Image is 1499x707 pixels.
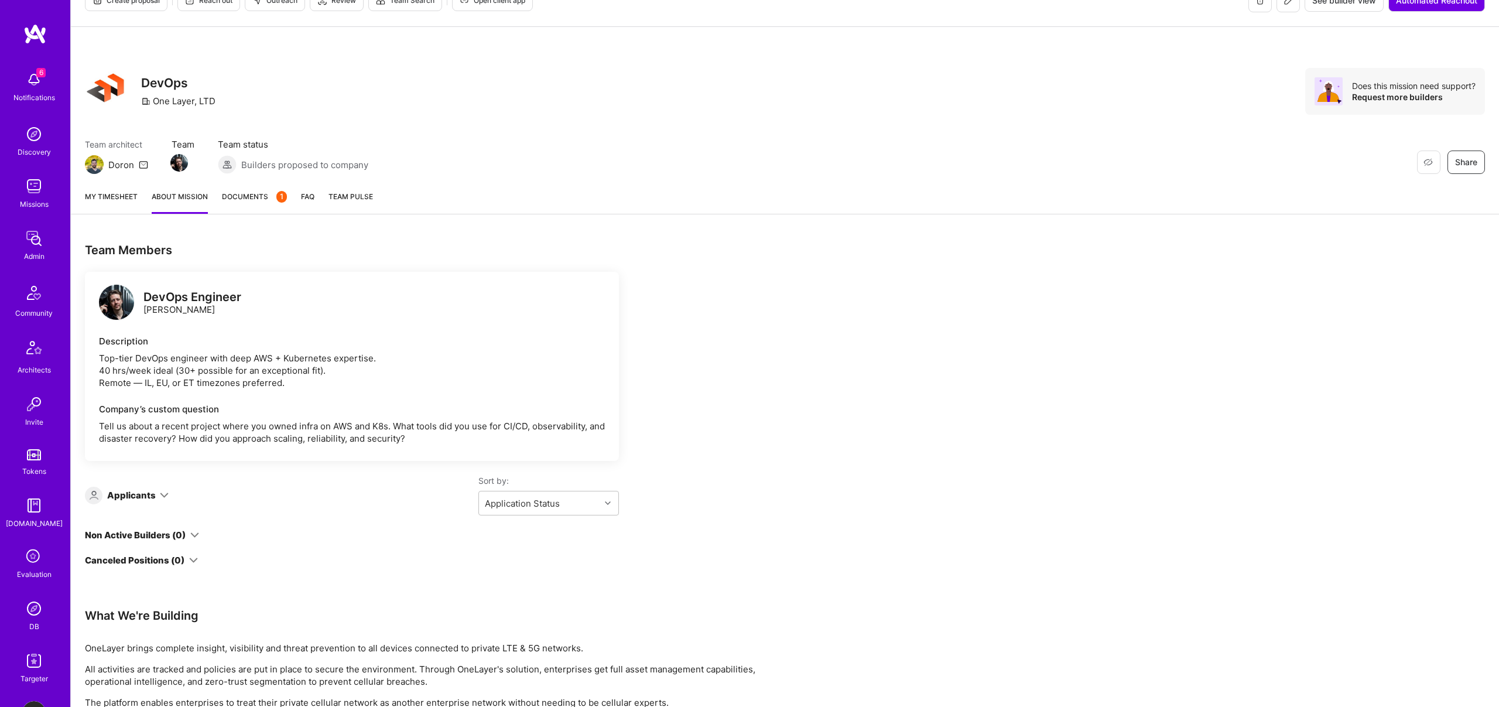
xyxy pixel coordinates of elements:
[22,392,46,416] img: Invite
[139,160,148,169] i: icon Mail
[241,159,368,171] span: Builders proposed to company
[1352,80,1476,91] div: Does this mission need support?
[18,146,51,158] div: Discovery
[22,597,46,620] img: Admin Search
[85,663,788,688] p: All activities are tracked and policies are put in place to secure the environment. Through OneLa...
[1352,91,1476,103] div: Request more builders
[99,285,134,320] img: logo
[143,291,241,316] div: [PERSON_NAME]
[22,122,46,146] img: discovery
[143,291,241,303] div: DevOps Engineer
[218,138,368,151] span: Team status
[15,307,53,319] div: Community
[1455,156,1477,168] span: Share
[99,352,605,389] div: Top-tier DevOps engineer with deep AWS + Kubernetes expertise. 40 hrs/week ideal (30+ possible fo...
[85,608,788,623] div: What We're Building
[222,190,287,214] a: Documents1
[152,190,208,214] a: About Mission
[605,500,611,506] i: icon Chevron
[27,449,41,460] img: tokens
[1423,158,1433,167] i: icon EyeClosed
[29,620,39,633] div: DB
[99,403,605,415] div: Company’s custom question
[22,494,46,517] img: guide book
[6,517,63,530] div: [DOMAIN_NAME]
[23,546,45,568] i: icon SelectionTeam
[107,489,156,501] div: Applicants
[20,198,49,210] div: Missions
[141,97,150,106] i: icon CompanyGray
[36,68,46,77] span: 6
[20,279,48,307] img: Community
[190,531,199,539] i: icon ArrowDown
[24,250,45,262] div: Admin
[85,138,148,151] span: Team architect
[25,416,43,428] div: Invite
[22,175,46,198] img: teamwork
[90,491,98,500] i: icon Applicant
[85,243,619,258] div: Team Members
[108,159,134,171] div: Doron
[485,497,560,510] div: Application Status
[22,68,46,91] img: bell
[18,364,51,376] div: Architects
[20,336,48,364] img: Architects
[22,465,46,477] div: Tokens
[85,68,127,110] img: Company Logo
[301,190,314,214] a: FAQ
[218,155,237,174] img: Builders proposed to company
[276,191,287,203] div: 1
[141,76,221,90] h3: DevOps
[99,285,134,323] a: logo
[22,649,46,672] img: Skill Targeter
[141,95,215,107] div: One Layer, LTD
[478,475,619,486] label: Sort by:
[85,642,788,654] p: OneLayer brings complete insight, visibility and threat prevention to all devices connected to pr...
[17,568,52,580] div: Evaluation
[23,23,47,45] img: logo
[160,491,169,500] i: icon ArrowDown
[1315,77,1343,105] img: Avatar
[85,554,184,566] div: Canceled Positions (0)
[172,138,194,151] span: Team
[99,335,605,347] div: Description
[85,529,186,541] div: Non Active Builders (0)
[172,153,187,173] a: Team Member Avatar
[1447,151,1485,174] button: Share
[222,190,287,203] span: Documents
[170,154,188,172] img: Team Member Avatar
[328,192,373,201] span: Team Pulse
[328,190,373,214] a: Team Pulse
[13,91,55,104] div: Notifications
[22,227,46,250] img: admin teamwork
[85,155,104,174] img: Team Architect
[20,672,48,685] div: Targeter
[85,190,138,214] a: My timesheet
[99,420,605,445] p: Tell us about a recent project where you owned infra on AWS and K8s. What tools did you use for C...
[189,556,198,565] i: icon ArrowDown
